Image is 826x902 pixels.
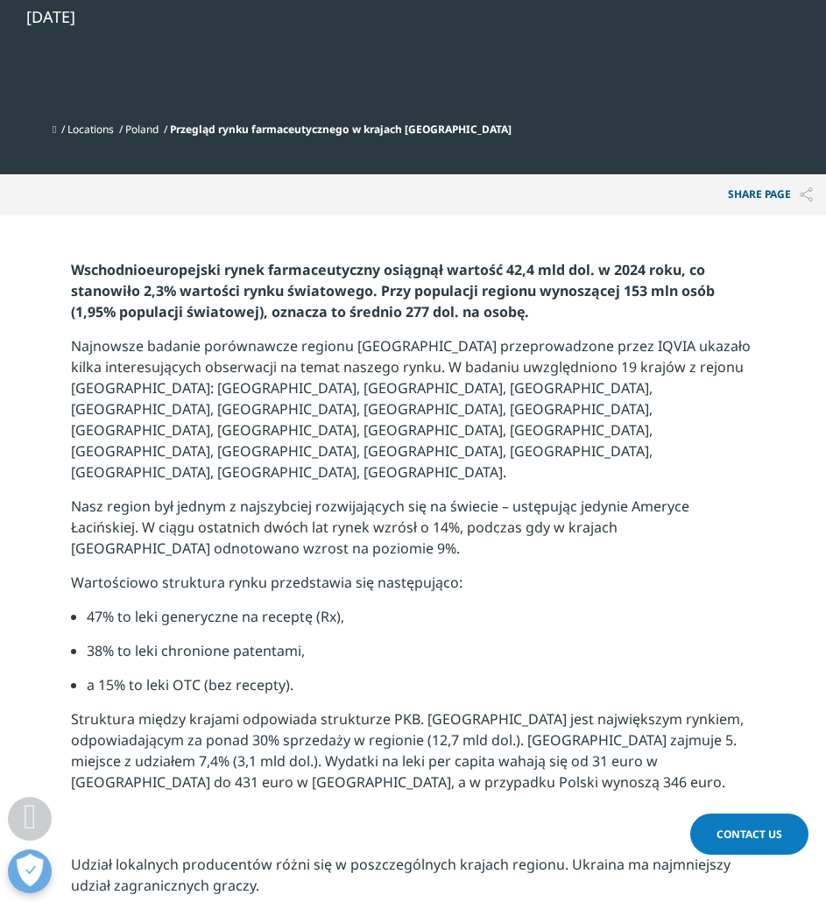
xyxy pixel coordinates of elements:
[87,606,755,640] li: 47% to leki generyczne na receptę (Rx),
[715,174,826,215] button: Share PAGEShare PAGE
[170,122,512,137] span: Przegląd rynku farmaceutycznego w krajach [GEOGRAPHIC_DATA]
[125,122,159,137] a: Poland
[26,6,780,27] div: [DATE]
[71,335,755,496] p: Najnowsze badanie porównawcze regionu [GEOGRAPHIC_DATA] przeprowadzone przez IQVIA ukazało kilka ...
[71,572,755,606] p: Wartościowo struktura rynku przedstawia się następująco:
[71,496,755,572] p: Nasz region był jednym z najszybciej rozwijających się na świecie – ustępując jedynie Ameryce Łac...
[87,640,755,674] li: 38% to leki chronione patentami,
[715,174,826,215] p: Share PAGE
[71,260,715,321] strong: Wschodnioeuropejski rynek farmaceutyczny osiągnął wartość 42,4 mld dol. w 2024 roku, co stanowiło...
[67,122,114,137] a: Locations
[87,674,755,708] li: a 15% to leki OTC (bez recepty).
[717,827,782,842] span: Contact Us
[800,187,813,202] img: Share PAGE
[71,708,755,806] p: Struktura między krajami odpowiada strukturze PKB. [GEOGRAPHIC_DATA] jest największym rynkiem, od...
[690,814,808,855] a: Contact Us
[8,849,52,893] button: Open Preferences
